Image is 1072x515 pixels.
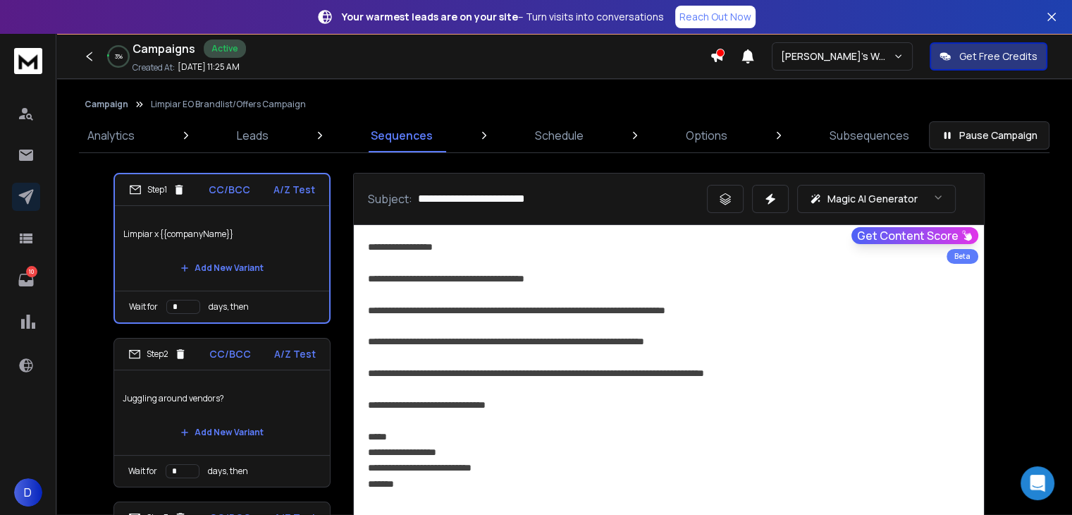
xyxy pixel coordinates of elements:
[535,127,584,144] p: Schedule
[79,119,143,152] a: Analytics
[371,127,433,144] p: Sequences
[526,119,592,152] a: Schedule
[930,42,1047,71] button: Get Free Credits
[947,249,978,264] div: Beta
[237,127,269,144] p: Leads
[851,227,978,244] button: Get Content Score
[113,173,331,324] li: Step1CC/BCCA/Z TestLimpiar x {{companyName}}Add New VariantWait fordays, then
[677,119,736,152] a: Options
[679,10,751,24] p: Reach Out Now
[368,190,412,207] p: Subject:
[342,10,664,24] p: – Turn visits into conversations
[123,379,321,418] p: Juggling around vendors?
[1021,466,1054,500] div: Open Intercom Messenger
[129,183,185,196] div: Step 1
[128,466,157,477] p: Wait for
[208,466,248,477] p: days, then
[178,61,240,73] p: [DATE] 11:25 AM
[797,185,956,213] button: Magic AI Generator
[209,301,249,313] p: days, then
[169,418,275,447] button: Add New Variant
[85,99,128,110] button: Campaign
[209,347,251,361] p: CC/BCC
[830,127,909,144] p: Subsequences
[133,62,175,73] p: Created At:
[827,192,918,206] p: Magic AI Generator
[14,478,42,507] button: D
[12,266,40,294] a: 10
[362,119,441,152] a: Sequences
[821,119,918,152] a: Subsequences
[686,127,727,144] p: Options
[113,338,331,487] li: Step2CC/BCCA/Z TestJuggling around vendors?Add New VariantWait fordays, then
[169,254,275,282] button: Add New Variant
[26,266,37,277] p: 10
[959,49,1037,63] p: Get Free Credits
[228,119,277,152] a: Leads
[209,183,250,197] p: CC/BCC
[123,214,321,254] p: Limpiar x {{companyName}}
[204,40,246,58] div: Active
[129,301,158,313] p: Wait for
[929,121,1049,150] button: Pause Campaign
[133,40,195,57] h1: Campaigns
[87,127,135,144] p: Analytics
[115,52,123,61] p: 3 %
[151,99,306,110] p: Limpiar EO Brandlist/Offers Campaign
[342,10,518,23] strong: Your warmest leads are on your site
[14,48,42,74] img: logo
[273,183,315,197] p: A/Z Test
[128,348,187,360] div: Step 2
[781,49,893,63] p: [PERSON_NAME]'s Workspace
[274,347,316,361] p: A/Z Test
[675,6,756,28] a: Reach Out Now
